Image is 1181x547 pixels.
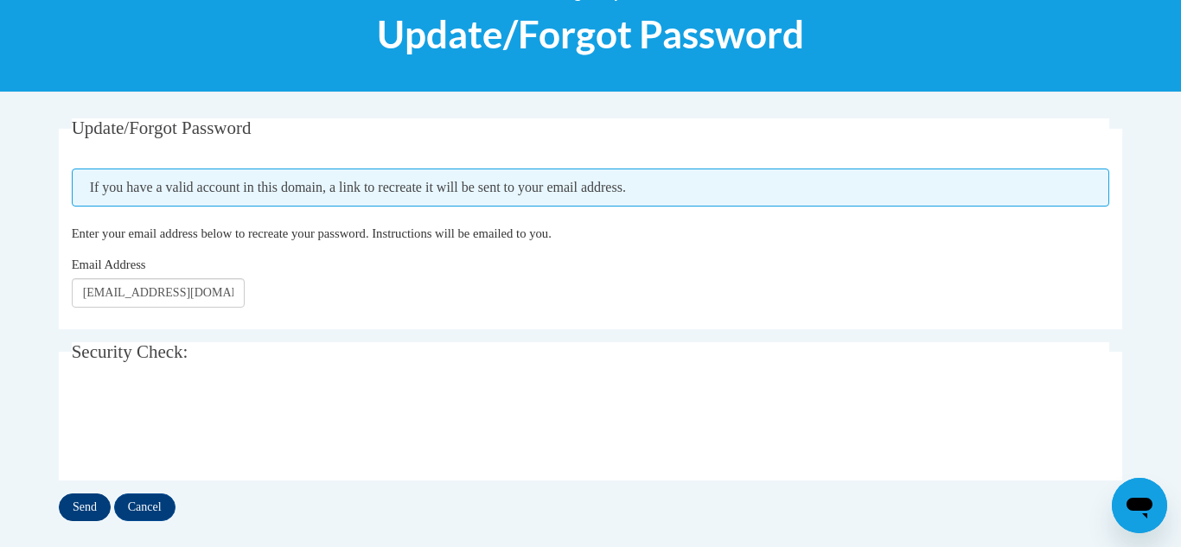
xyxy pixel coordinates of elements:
span: Email Address [72,258,146,271]
iframe: reCAPTCHA [72,391,335,459]
span: Enter your email address below to recreate your password. Instructions will be emailed to you. [72,226,552,240]
span: Security Check: [72,341,188,362]
span: Update/Forgot Password [377,11,804,57]
input: Email [72,278,245,308]
input: Cancel [114,493,176,521]
span: If you have a valid account in this domain, a link to recreate it will be sent to your email addr... [72,169,1110,207]
iframe: Button to launch messaging window [1112,478,1167,533]
input: Send [59,493,111,521]
span: Update/Forgot Password [72,118,252,138]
